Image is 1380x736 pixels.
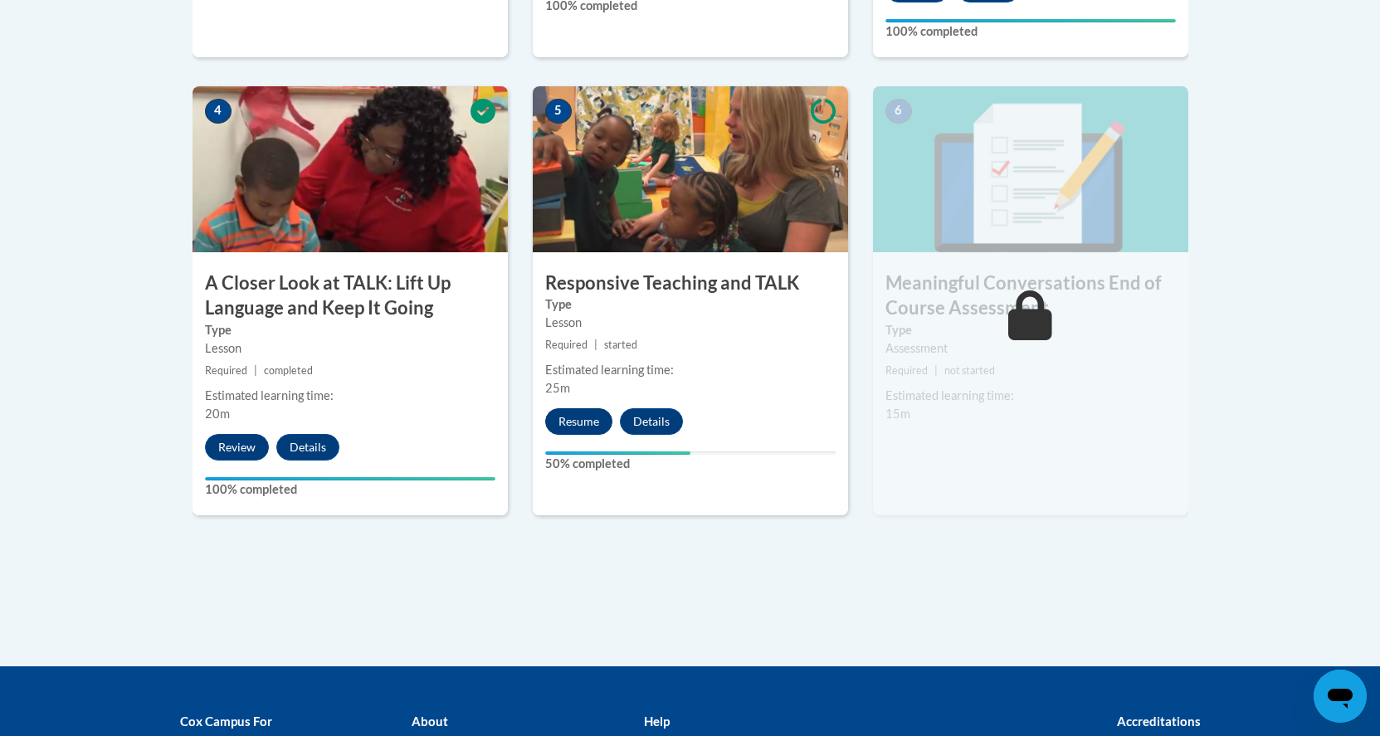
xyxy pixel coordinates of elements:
[594,339,597,351] span: |
[545,339,588,351] span: Required
[620,408,683,435] button: Details
[205,364,247,377] span: Required
[885,407,910,421] span: 15m
[205,339,495,358] div: Lesson
[1314,670,1367,723] iframe: Button to launch messaging window
[934,364,938,377] span: |
[533,271,848,296] h3: Responsive Teaching and TALK
[205,99,232,124] span: 4
[264,364,313,377] span: completed
[885,321,1176,339] label: Type
[254,364,257,377] span: |
[545,381,570,395] span: 25m
[205,321,495,339] label: Type
[545,99,572,124] span: 5
[885,364,928,377] span: Required
[276,434,339,461] button: Details
[1117,714,1201,729] b: Accreditations
[604,339,637,351] span: started
[545,455,836,473] label: 50% completed
[873,86,1188,252] img: Course Image
[205,477,495,480] div: Your progress
[944,364,995,377] span: not started
[545,314,836,332] div: Lesson
[545,295,836,314] label: Type
[205,387,495,405] div: Estimated learning time:
[205,480,495,499] label: 100% completed
[533,86,848,252] img: Course Image
[193,86,508,252] img: Course Image
[193,271,508,322] h3: A Closer Look at TALK: Lift Up Language and Keep It Going
[205,407,230,421] span: 20m
[885,99,912,124] span: 6
[545,408,612,435] button: Resume
[205,434,269,461] button: Review
[885,387,1176,405] div: Estimated learning time:
[644,714,670,729] b: Help
[412,714,448,729] b: About
[885,339,1176,358] div: Assessment
[545,451,690,455] div: Your progress
[885,22,1176,41] label: 100% completed
[873,271,1188,322] h3: Meaningful Conversations End of Course Assessment
[885,19,1176,22] div: Your progress
[180,714,272,729] b: Cox Campus For
[545,361,836,379] div: Estimated learning time:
